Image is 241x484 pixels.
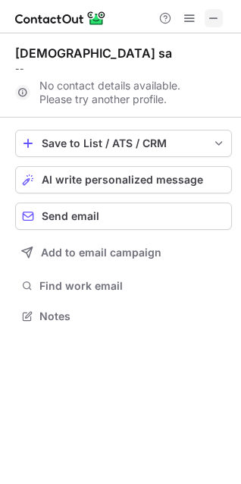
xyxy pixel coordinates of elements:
button: save-profile-one-click [15,130,232,157]
button: Add to email campaign [15,239,232,266]
button: AI write personalized message [15,166,232,193]
div: [DEMOGRAPHIC_DATA] sa [15,46,172,61]
div: No contact details available. Please try another profile. [15,80,232,105]
button: Find work email [15,275,232,297]
button: Send email [15,203,232,230]
img: ContactOut v5.3.10 [15,9,106,27]
span: AI write personalized message [42,174,203,186]
span: Add to email campaign [41,247,161,259]
button: Notes [15,306,232,327]
span: Find work email [39,279,226,293]
span: Send email [42,210,99,222]
div: Save to List / ATS / CRM [42,137,205,149]
span: Notes [39,310,226,323]
div: -- [15,62,232,76]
